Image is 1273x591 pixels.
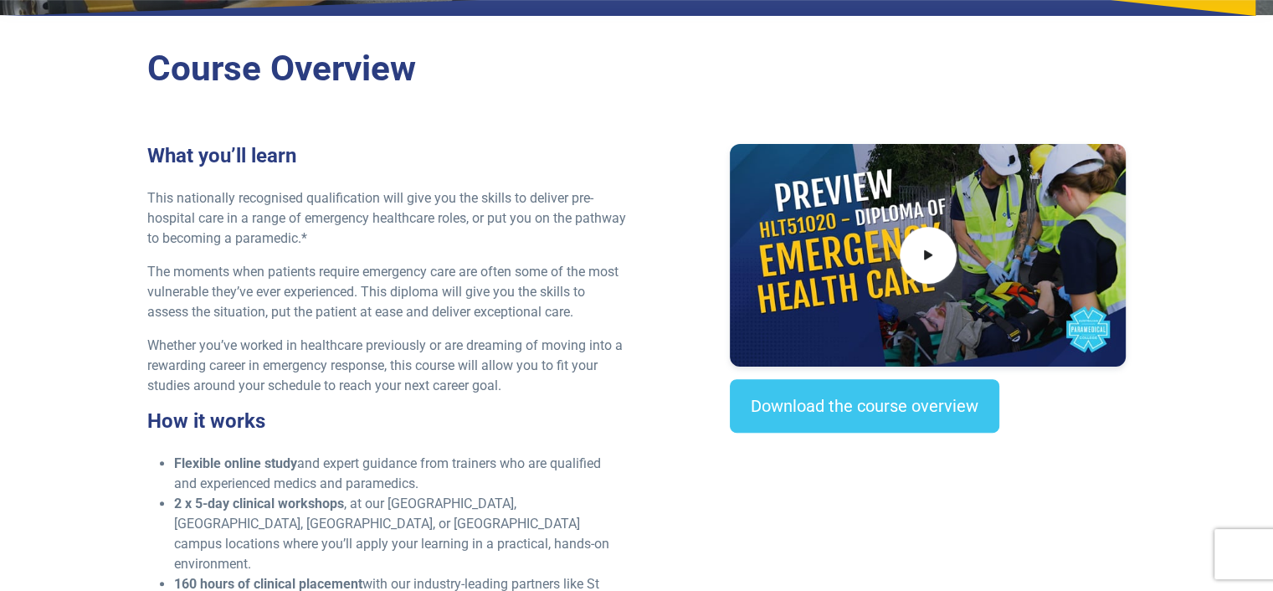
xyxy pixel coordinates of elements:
strong: Flexible online study [174,455,297,471]
p: This nationally recognised qualification will give you the skills to deliver pre-hospital care in... [147,188,627,249]
h3: What you’ll learn [147,144,627,168]
li: and expert guidance from trainers who are qualified and experienced medics and paramedics. [174,454,627,494]
iframe: EmbedSocial Universal Widget [730,466,1126,552]
a: Download the course overview [730,379,999,433]
li: , at our [GEOGRAPHIC_DATA], [GEOGRAPHIC_DATA], [GEOGRAPHIC_DATA], or [GEOGRAPHIC_DATA] campus loc... [174,494,627,574]
h3: How it works [147,409,627,434]
h2: Course Overview [147,48,1127,90]
strong: 2 x 5-day clinical workshops [174,496,344,511]
p: The moments when patients require emergency care are often some of the most vulnerable they’ve ev... [147,262,627,322]
p: Whether you’ve worked in healthcare previously or are dreaming of moving into a rewarding career ... [147,336,627,396]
